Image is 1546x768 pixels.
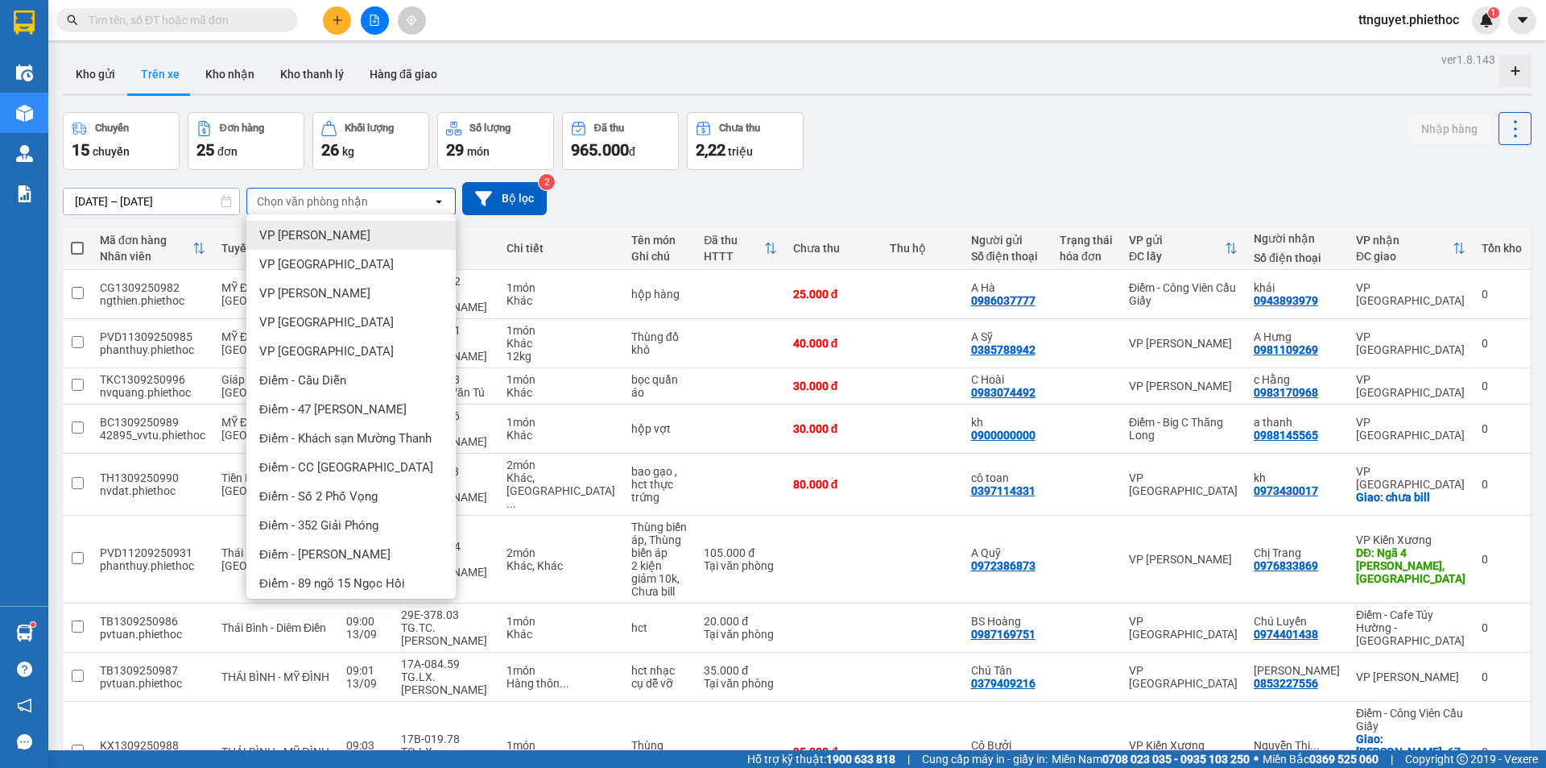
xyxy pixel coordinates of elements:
span: 25 [196,140,214,160]
button: Đơn hàng25đơn [188,112,304,170]
div: Chú Luyến [1254,615,1340,628]
div: 09:03 [346,739,385,752]
span: món [467,145,490,158]
div: 13/09 [346,677,385,690]
div: VP [GEOGRAPHIC_DATA] [1356,281,1465,307]
div: VP [GEOGRAPHIC_DATA] [1356,330,1465,356]
div: VP [GEOGRAPHIC_DATA] [1129,471,1238,497]
div: Khác [506,429,615,442]
div: 30.000 đ [793,422,874,435]
span: Tiền Hải - [GEOGRAPHIC_DATA] [221,471,330,497]
span: ... [560,677,569,690]
div: VP Kiến Xương [1356,533,1465,546]
div: 0 [1482,670,1522,683]
span: đơn [217,145,238,158]
div: Thế Anh [1254,664,1340,677]
img: warehouse-icon [16,625,33,641]
img: warehouse-icon [16,145,33,162]
div: 0 [1482,745,1522,758]
div: Tại văn phòng [704,559,776,572]
span: file-add [369,15,380,26]
span: copyright [1457,753,1468,765]
sup: 2 [539,174,555,190]
span: Hỗ trợ kỹ thuật: [747,750,895,768]
div: ĐC giao [1356,250,1453,263]
div: 0385788942 [971,343,1035,356]
span: Điểm - 47 [PERSON_NAME] [259,401,407,417]
div: Chưa thu [719,122,760,134]
span: ... [1310,739,1320,752]
div: 0 [1482,553,1522,566]
span: VP [PERSON_NAME] [259,285,370,301]
div: Điểm - Big C Thăng Long [1129,416,1238,442]
div: 0 [1482,337,1522,350]
div: 2 món [506,546,615,559]
div: Thu hộ [890,242,954,255]
div: Điểm - Cafe Túy Hường - [GEOGRAPHIC_DATA] [1356,608,1465,647]
div: C Hoài [971,373,1044,386]
div: bao gạo , hct thực trứng [631,465,688,504]
strong: 1900 633 818 [826,753,895,766]
span: đ [629,145,635,158]
div: 0900000000 [971,429,1035,442]
button: Chuyến15chuyến [63,112,180,170]
span: THÁI BÌNH - MỸ ĐÌNH [221,745,329,758]
div: khải [1254,281,1340,294]
div: Tại văn phòng [704,628,776,641]
span: Thái Bình - [GEOGRAPHIC_DATA] [221,546,330,572]
th: Toggle SortBy [696,227,784,270]
span: question-circle [17,662,32,677]
div: Chi tiết [506,242,615,255]
div: 0973430017 [1254,484,1318,497]
div: VP [PERSON_NAME] [1129,380,1238,392]
div: VP gửi [1129,234,1225,247]
img: warehouse-icon [16,105,33,122]
div: BS Hoàng [971,615,1044,628]
div: 0 [1482,288,1522,301]
div: Người nhận [1254,232,1340,245]
div: VP [PERSON_NAME] [1129,337,1238,350]
div: Người gửi [971,234,1044,247]
div: 13/09 [346,628,385,641]
span: plus [332,15,343,26]
div: TG.TC.[PERSON_NAME] [401,621,490,647]
div: Khác, Khác [506,559,615,572]
div: a thanh [1254,416,1340,429]
span: Điểm - [PERSON_NAME] [259,546,391,563]
div: VP Kiến Xương [1129,739,1238,752]
span: VP [GEOGRAPHIC_DATA] [259,314,394,330]
div: HTTT [704,250,763,263]
div: 1 món [506,615,615,628]
th: Toggle SortBy [92,227,213,270]
div: Đơn hàng [220,122,264,134]
div: VP [GEOGRAPHIC_DATA] [1129,664,1238,690]
div: A Hưng [1254,330,1340,343]
div: Tại văn phòng [704,677,776,690]
div: 17B-019.78 [401,733,490,745]
div: 95.000 đ [793,745,874,758]
button: caret-down [1508,6,1536,35]
div: 2 món [506,459,615,471]
div: 0853227556 [1254,677,1318,690]
div: hct [631,621,688,634]
div: 105.000 đ [704,546,776,559]
div: pvtuan.phiethoc [100,677,205,690]
button: aim [398,6,426,35]
div: 0 [1482,380,1522,392]
button: Chưa thu2,22 triệu [687,112,804,170]
div: 0981109269 [1254,343,1318,356]
img: warehouse-icon [16,64,33,81]
div: kh [1254,471,1340,484]
div: 0379409216 [971,677,1035,690]
span: THÁI BÌNH - MỸ ĐÌNH [221,670,329,683]
div: Giao: chưa bill [1356,491,1465,504]
div: Khác [506,294,615,307]
div: 30.000 đ [793,380,874,392]
div: cô toan [971,471,1044,484]
span: caret-down [1515,13,1530,27]
span: search [67,15,78,26]
div: Khác [506,386,615,399]
button: plus [323,6,351,35]
div: TH1309250990 [100,471,205,484]
span: MỸ ĐÌNH - [GEOGRAPHIC_DATA] [221,330,330,356]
